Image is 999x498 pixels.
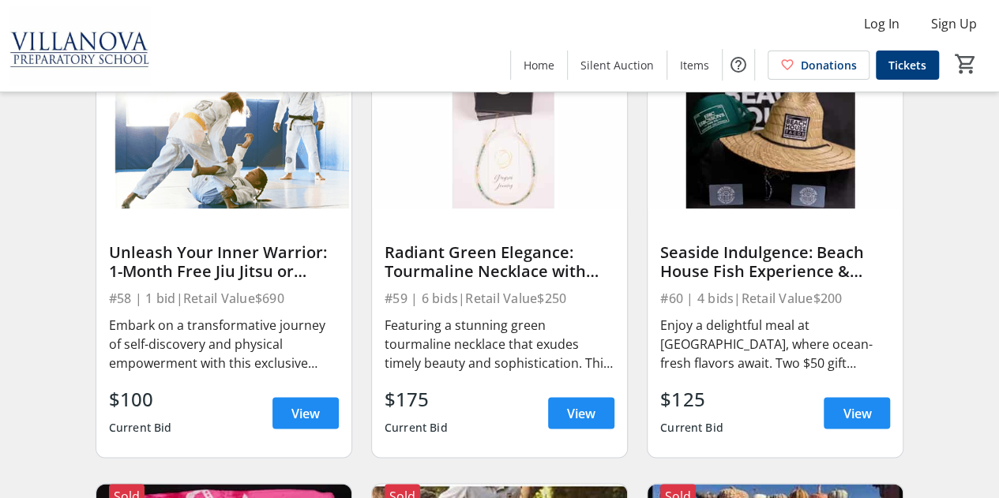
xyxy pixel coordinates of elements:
span: Items [680,57,709,73]
a: Items [667,51,722,80]
img: Radiant Green Elegance: Tourmaline Necklace with Gift Certificates [372,66,627,209]
div: Radiant Green Elegance: Tourmaline Necklace with Gift Certificates [385,242,614,280]
span: Tickets [888,57,926,73]
a: View [548,397,614,429]
span: Log In [864,14,899,33]
span: View [291,403,320,422]
div: Current Bid [660,413,723,441]
span: View [567,403,595,422]
div: Embark on a transformative journey of self-discovery and physical empowerment with this exclusive... [109,315,339,372]
div: Current Bid [109,413,172,441]
a: View [272,397,339,429]
a: Donations [768,51,869,80]
div: $175 [385,384,448,413]
button: Log In [851,11,912,36]
img: Villanova Preparatory School's Logo [9,6,150,85]
a: Tickets [876,51,939,80]
button: Help [723,49,754,81]
span: Home [524,57,554,73]
div: #59 | 6 bids | Retail Value $250 [385,286,614,309]
img: Seaside Indulgence: Beach House Fish Experience & Apparel [648,66,903,209]
a: View [824,397,890,429]
span: Silent Auction [580,57,654,73]
button: Cart [952,50,980,78]
span: Sign Up [931,14,977,33]
span: View [843,403,871,422]
img: Unleash Your Inner Warrior: 1-Month Free Jiu Jitsu or Fitness Package [96,66,351,209]
div: Enjoy a delightful meal at [GEOGRAPHIC_DATA], where ocean-fresh flavors await. Two $50 gift certi... [660,315,890,372]
div: Seaside Indulgence: Beach House Fish Experience & Apparel [660,242,890,280]
div: #60 | 4 bids | Retail Value $200 [660,286,890,309]
div: #58 | 1 bid | Retail Value $690 [109,286,339,309]
a: Home [511,51,567,80]
div: Unleash Your Inner Warrior: 1-Month Free Jiu Jitsu or Fitness Package [109,242,339,280]
div: $125 [660,384,723,413]
a: Silent Auction [568,51,667,80]
div: Featuring a stunning green tourmaline necklace that exudes timely beauty and sophistication. This... [385,315,614,372]
div: $100 [109,384,172,413]
button: Sign Up [918,11,990,36]
div: Current Bid [385,413,448,441]
span: Donations [801,57,857,73]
